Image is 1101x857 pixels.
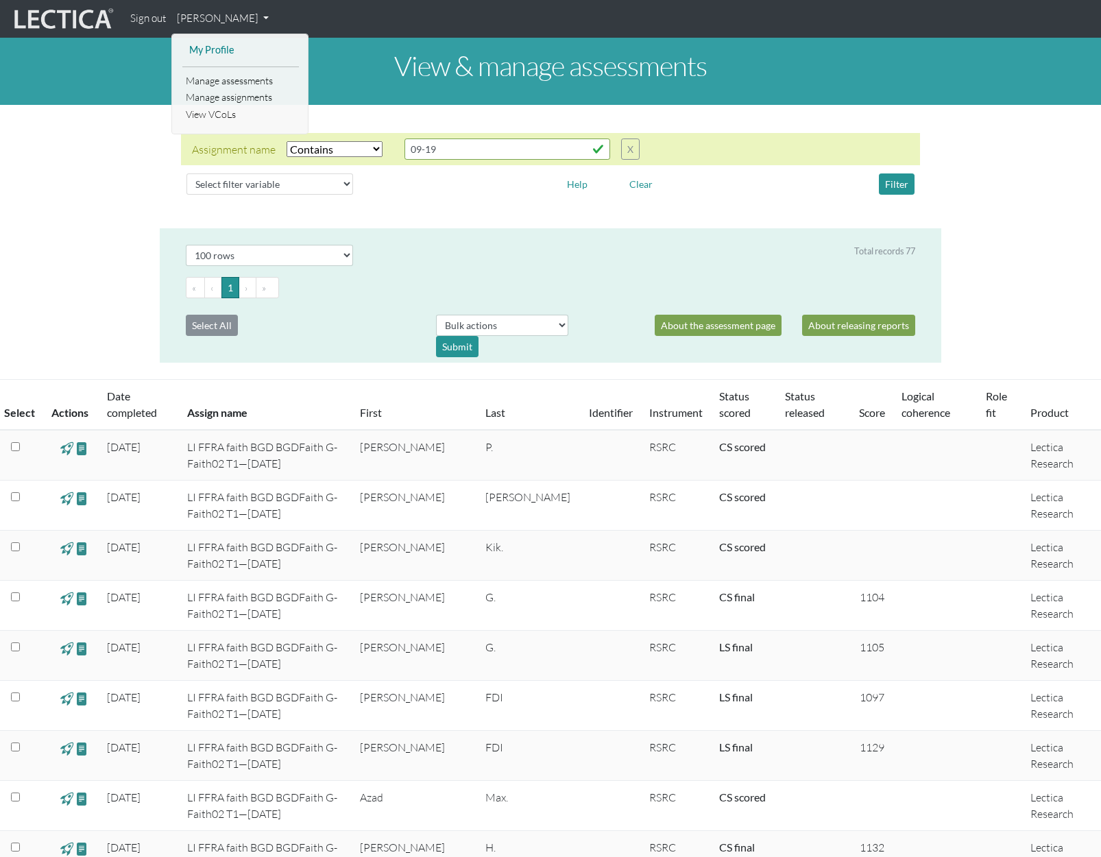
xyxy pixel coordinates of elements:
span: view [75,440,88,456]
a: Completed = assessment has been completed; CS scored = assessment has been CLAS scored; LS scored... [719,841,755,854]
th: Assign name [179,380,352,431]
td: RSRC [641,631,711,681]
span: 1132 [860,841,884,854]
td: RSRC [641,581,711,631]
a: Completed = assessment has been completed; CS scored = assessment has been CLAS scored; LS scored... [719,490,766,503]
span: view [60,841,73,856]
td: Kik. [477,531,581,581]
td: LI FFRA faith BGD BGDFaith G-Faith02 T1—[DATE] [179,781,352,831]
a: About the assessment page [655,315,782,336]
td: Lectica Research [1022,430,1101,481]
td: [DATE] [99,481,179,531]
td: LI FFRA faith BGD BGDFaith G-Faith02 T1—[DATE] [179,531,352,581]
td: LI FFRA faith BGD BGDFaith G-Faith02 T1—[DATE] [179,430,352,481]
a: Completed = assessment has been completed; CS scored = assessment has been CLAS scored; LS scored... [719,790,766,804]
td: [DATE] [99,731,179,781]
td: [DATE] [99,531,179,581]
a: Completed = assessment has been completed; CS scored = assessment has been CLAS scored; LS scored... [719,640,753,653]
ul: Pagination [186,277,915,298]
td: [DATE] [99,781,179,831]
td: [DATE] [99,581,179,631]
a: Last [485,406,505,419]
td: FDI [477,681,581,731]
a: Instrument [649,406,703,419]
td: Lectica Research [1022,681,1101,731]
a: Date completed [107,389,157,419]
div: Assignment name [192,141,276,158]
td: [PERSON_NAME] [352,631,477,681]
td: Lectica Research [1022,581,1101,631]
button: Go to page 1 [221,277,239,298]
td: RSRC [641,731,711,781]
td: LI FFRA faith BGD BGDFaith G-Faith02 T1—[DATE] [179,731,352,781]
span: 1097 [860,690,884,704]
td: LI FFRA faith BGD BGDFaith G-Faith02 T1—[DATE] [179,631,352,681]
div: Submit [436,336,479,357]
td: P. [477,430,581,481]
span: view [60,690,73,706]
a: Role fit [986,389,1007,419]
span: view [75,640,88,656]
button: Select All [186,315,238,336]
a: Status scored [719,389,751,419]
span: view [75,490,88,506]
img: lecticalive [11,6,114,32]
td: FDI [477,731,581,781]
span: view [60,640,73,656]
button: Help [561,173,594,195]
a: Score [859,406,885,419]
a: Manage assignments [182,89,299,106]
td: LI FFRA faith BGD BGDFaith G-Faith02 T1—[DATE] [179,681,352,731]
td: [PERSON_NAME] [352,531,477,581]
span: 1129 [860,740,884,754]
td: [PERSON_NAME] [352,731,477,781]
span: view [75,690,88,706]
a: Completed = assessment has been completed; CS scored = assessment has been CLAS scored; LS scored... [719,690,753,703]
span: 1105 [860,640,884,654]
td: [DATE] [99,681,179,731]
span: view [75,540,88,556]
span: view [60,440,73,456]
a: About releasing reports [802,315,915,336]
td: [PERSON_NAME] [352,681,477,731]
td: LI FFRA faith BGD BGDFaith G-Faith02 T1—[DATE] [179,581,352,631]
a: Help [561,176,594,189]
td: Max. [477,781,581,831]
span: view [75,590,88,606]
td: G. [477,581,581,631]
td: Lectica Research [1022,781,1101,831]
span: view [60,490,73,506]
td: Azad [352,781,477,831]
span: view [60,790,73,806]
td: Lectica Research [1022,481,1101,531]
td: [PERSON_NAME] [477,481,581,531]
td: [DATE] [99,430,179,481]
a: Completed = assessment has been completed; CS scored = assessment has been CLAS scored; LS scored... [719,440,766,453]
td: [PERSON_NAME] [352,430,477,481]
td: [PERSON_NAME] [352,481,477,531]
button: Clear [623,173,659,195]
a: Manage assessments [182,73,299,90]
td: Lectica Research [1022,631,1101,681]
td: [DATE] [99,631,179,681]
a: First [360,406,382,419]
th: Actions [43,380,99,431]
span: view [75,841,88,856]
td: RSRC [641,781,711,831]
span: 1104 [860,590,884,604]
a: Logical coherence [902,389,950,419]
td: LI FFRA faith BGD BGDFaith G-Faith02 T1—[DATE] [179,481,352,531]
a: Completed = assessment has been completed; CS scored = assessment has been CLAS scored; LS scored... [719,590,755,603]
span: view [60,740,73,756]
span: view [75,740,88,756]
a: My Profile [186,42,295,59]
span: view [60,590,73,606]
td: RSRC [641,681,711,731]
a: Product [1030,406,1069,419]
div: Total records 77 [854,245,915,258]
button: Filter [879,173,915,195]
span: view [75,790,88,806]
button: X [621,138,640,160]
td: [PERSON_NAME] [352,581,477,631]
a: Completed = assessment has been completed; CS scored = assessment has been CLAS scored; LS scored... [719,540,766,553]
